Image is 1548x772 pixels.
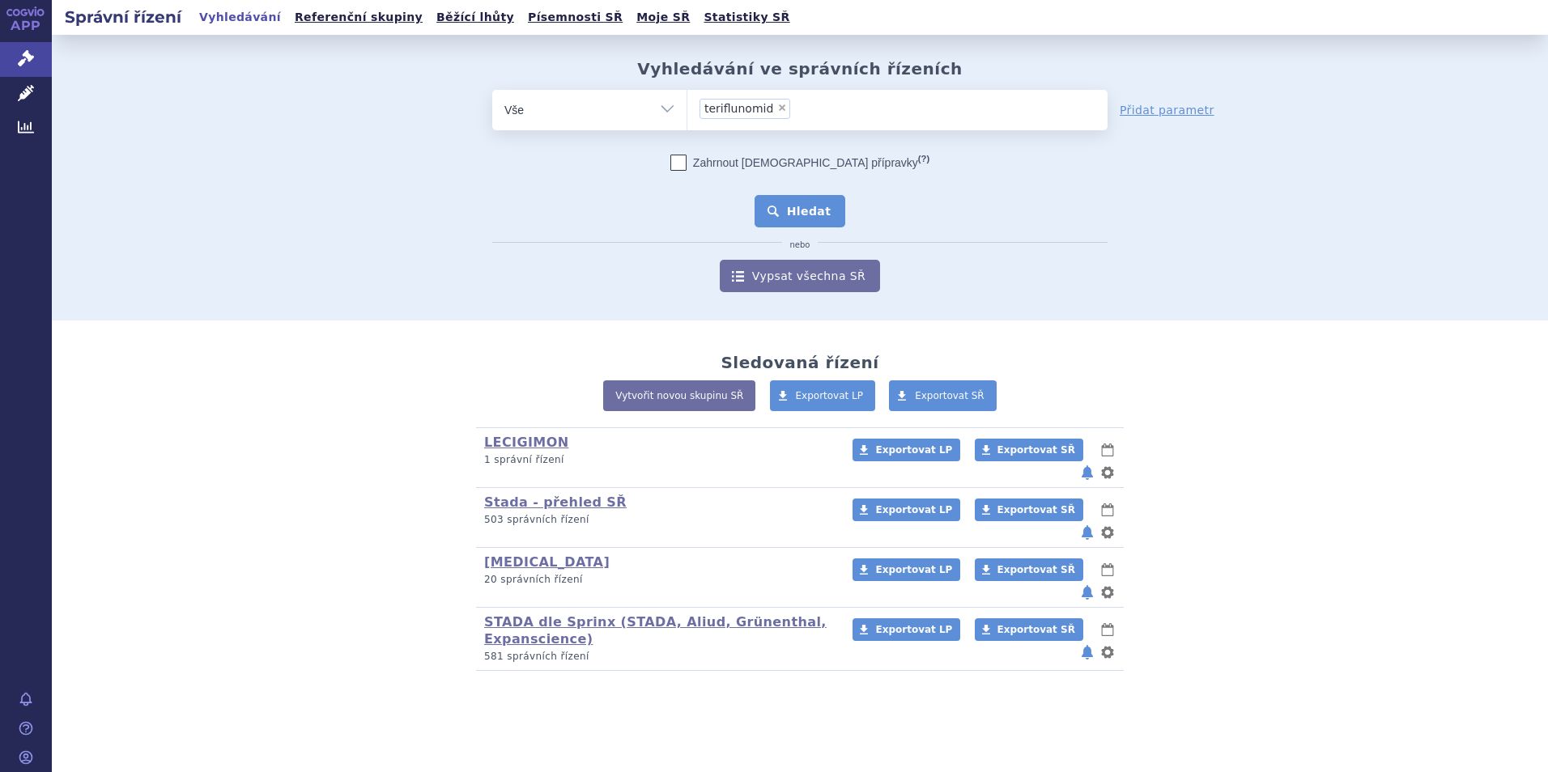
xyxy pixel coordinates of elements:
[997,504,1075,515] span: Exportovat SŘ
[777,103,787,112] span: ×
[875,624,952,635] span: Exportovat LP
[853,558,960,581] a: Exportovat LP
[1079,643,1095,662] button: notifikace
[889,380,997,411] a: Exportovat SŘ
[632,6,695,28] a: Moje SŘ
[1079,463,1095,482] button: notifikace
[720,260,880,292] a: Vypsat všechna SŘ
[1099,583,1116,602] button: nastavení
[484,494,627,510] a: Stada - přehled SŘ
[484,435,568,450] a: LECIGIMON
[721,353,878,372] h2: Sledovaná řízení
[853,618,960,641] a: Exportovat LP
[704,103,773,114] span: teriflunomid
[770,380,876,411] a: Exportovat LP
[975,558,1083,581] a: Exportovat SŘ
[194,6,286,28] a: Vyhledávání
[853,498,960,521] a: Exportovat LP
[670,155,929,171] label: Zahrnout [DEMOGRAPHIC_DATA] přípravky
[1099,560,1116,579] button: lhůty
[1079,523,1095,542] button: notifikace
[484,614,827,647] a: STADA dle Sprinx (STADA, Aliud, Grünenthal, Expanscience)
[700,99,790,119] li: teriflunomid
[1099,523,1116,542] button: nastavení
[795,98,804,118] input: teriflunomid
[782,240,819,250] i: nebo
[997,624,1075,635] span: Exportovat SŘ
[484,453,831,467] p: 1 správní řízení
[997,444,1075,456] span: Exportovat SŘ
[603,380,755,411] a: Vytvořit novou skupinu SŘ
[432,6,519,28] a: Běžící lhůty
[523,6,627,28] a: Písemnosti SŘ
[975,618,1083,641] a: Exportovat SŘ
[875,444,952,456] span: Exportovat LP
[52,6,194,28] h2: Správní řízení
[484,554,610,570] a: [MEDICAL_DATA]
[1099,500,1116,520] button: lhůty
[1099,620,1116,639] button: lhůty
[975,498,1083,521] a: Exportovat SŘ
[699,6,794,28] a: Statistiky SŘ
[484,573,831,587] p: 20 správních řízení
[796,390,864,401] span: Exportovat LP
[1099,643,1116,662] button: nastavení
[484,513,831,527] p: 503 správních řízení
[1099,463,1116,482] button: nastavení
[290,6,427,28] a: Referenční skupiny
[1099,440,1116,460] button: lhůty
[997,564,1075,575] span: Exportovat SŘ
[637,59,963,78] h2: Vyhledávání ve správních řízeních
[1079,583,1095,602] button: notifikace
[918,154,929,164] abbr: (?)
[875,504,952,515] span: Exportovat LP
[915,390,985,401] span: Exportovat SŘ
[853,439,960,461] a: Exportovat LP
[1120,102,1214,118] a: Přidat parametr
[755,195,846,227] button: Hledat
[975,439,1083,461] a: Exportovat SŘ
[484,650,831,664] p: 581 správních řízení
[875,564,952,575] span: Exportovat LP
